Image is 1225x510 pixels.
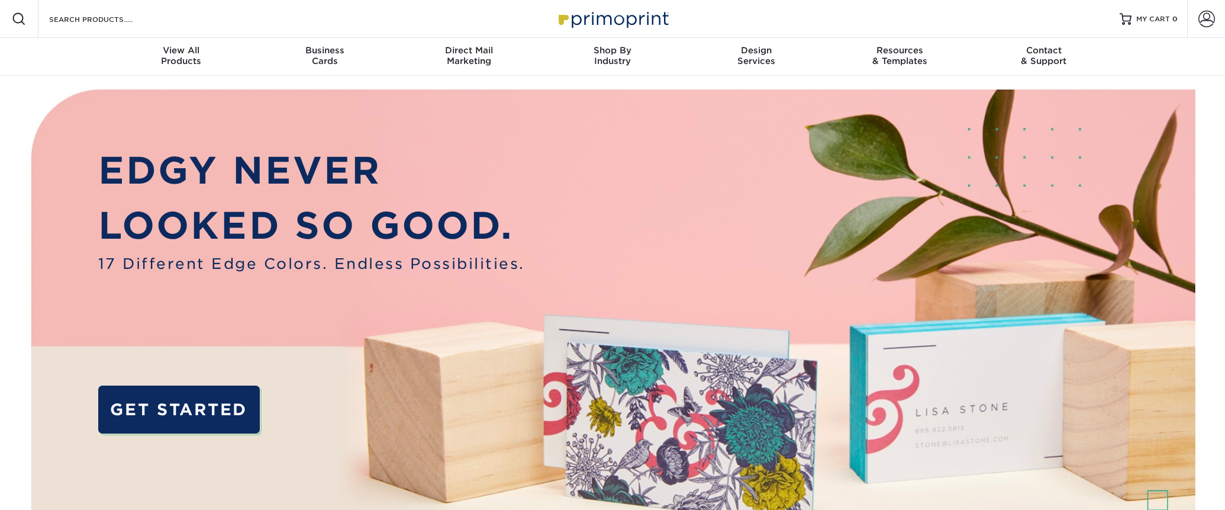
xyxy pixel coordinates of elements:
a: Contact& Support [972,38,1116,76]
a: View AllProducts [109,38,253,76]
div: & Support [972,45,1116,66]
p: LOOKED SO GOOD. [98,198,525,253]
a: Shop ByIndustry [541,38,685,76]
div: Industry [541,45,685,66]
a: Resources& Templates [828,38,972,76]
span: Resources [828,45,972,56]
span: View All [109,45,253,56]
div: Marketing [397,45,541,66]
span: Business [253,45,397,56]
input: SEARCH PRODUCTS..... [48,12,163,26]
span: Shop By [541,45,685,56]
div: & Templates [828,45,972,66]
img: Primoprint [553,6,672,31]
span: MY CART [1136,14,1170,24]
div: Services [684,45,828,66]
span: Direct Mail [397,45,541,56]
div: Products [109,45,253,66]
p: EDGY NEVER [98,143,525,198]
a: DesignServices [684,38,828,76]
span: 17 Different Edge Colors. Endless Possibilities. [98,253,525,275]
div: Cards [253,45,397,66]
a: GET STARTED [98,386,260,434]
span: Design [684,45,828,56]
span: 0 [1172,15,1178,23]
span: Contact [972,45,1116,56]
a: BusinessCards [253,38,397,76]
a: Direct MailMarketing [397,38,541,76]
